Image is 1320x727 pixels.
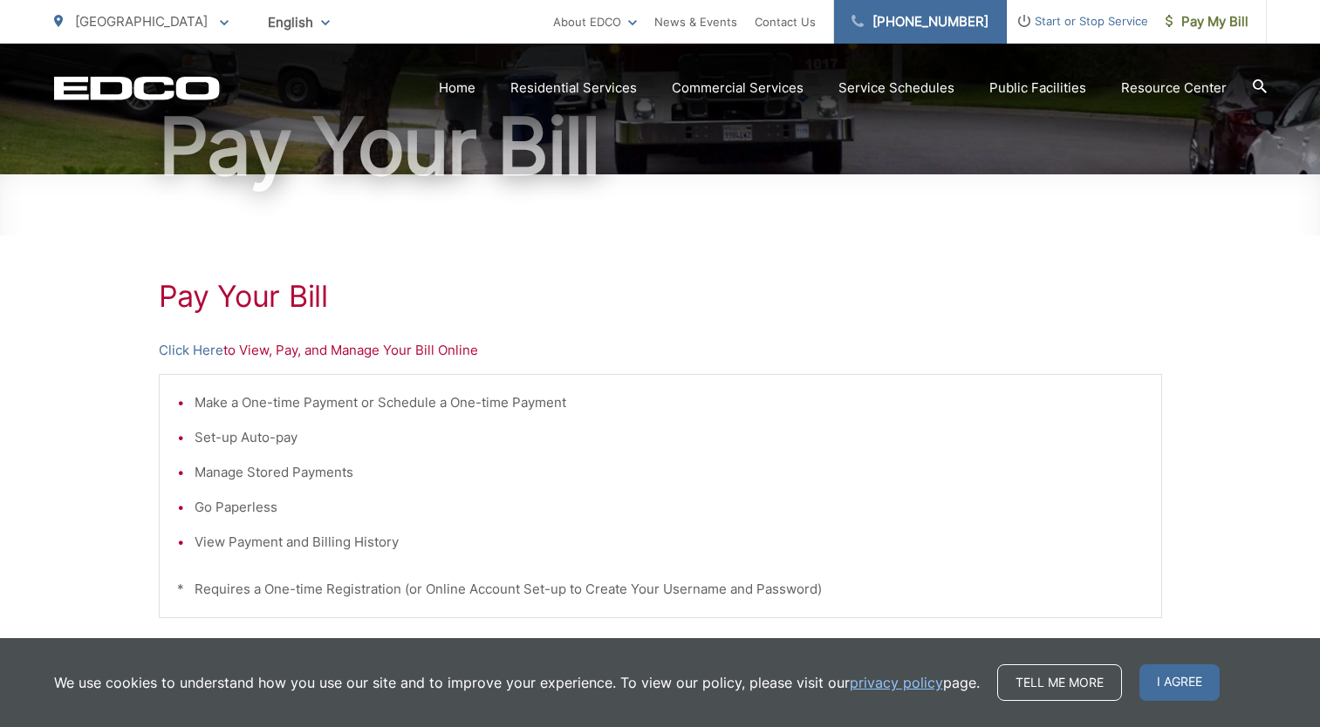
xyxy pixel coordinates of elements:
a: Contact Us [755,11,816,32]
a: Commercial Services [672,78,804,99]
li: View Payment and Billing History [195,532,1144,553]
a: Click Here [159,340,223,361]
a: Public Facilities [989,78,1086,99]
p: to View, Pay, and Manage Your Bill Online [159,340,1162,361]
a: News & Events [654,11,737,32]
p: * Requires a One-time Registration (or Online Account Set-up to Create Your Username and Password) [177,579,1144,600]
a: Resource Center [1121,78,1227,99]
a: About EDCO [553,11,637,32]
li: Make a One-time Payment or Schedule a One-time Payment [195,392,1144,413]
span: English [255,7,343,37]
a: privacy policy [850,672,943,693]
a: Residential Services [510,78,637,99]
span: Pay My Bill [1166,11,1248,32]
a: Home [439,78,475,99]
p: We use cookies to understand how you use our site and to improve your experience. To view our pol... [54,672,980,693]
a: Service Schedules [838,78,954,99]
h1: Pay Your Bill [54,103,1267,190]
li: Set-up Auto-pay [195,427,1144,448]
li: Manage Stored Payments [195,462,1144,483]
span: [GEOGRAPHIC_DATA] [75,13,208,30]
a: EDCD logo. Return to the homepage. [54,76,220,100]
h1: Pay Your Bill [159,279,1162,314]
li: Go Paperless [195,497,1144,518]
